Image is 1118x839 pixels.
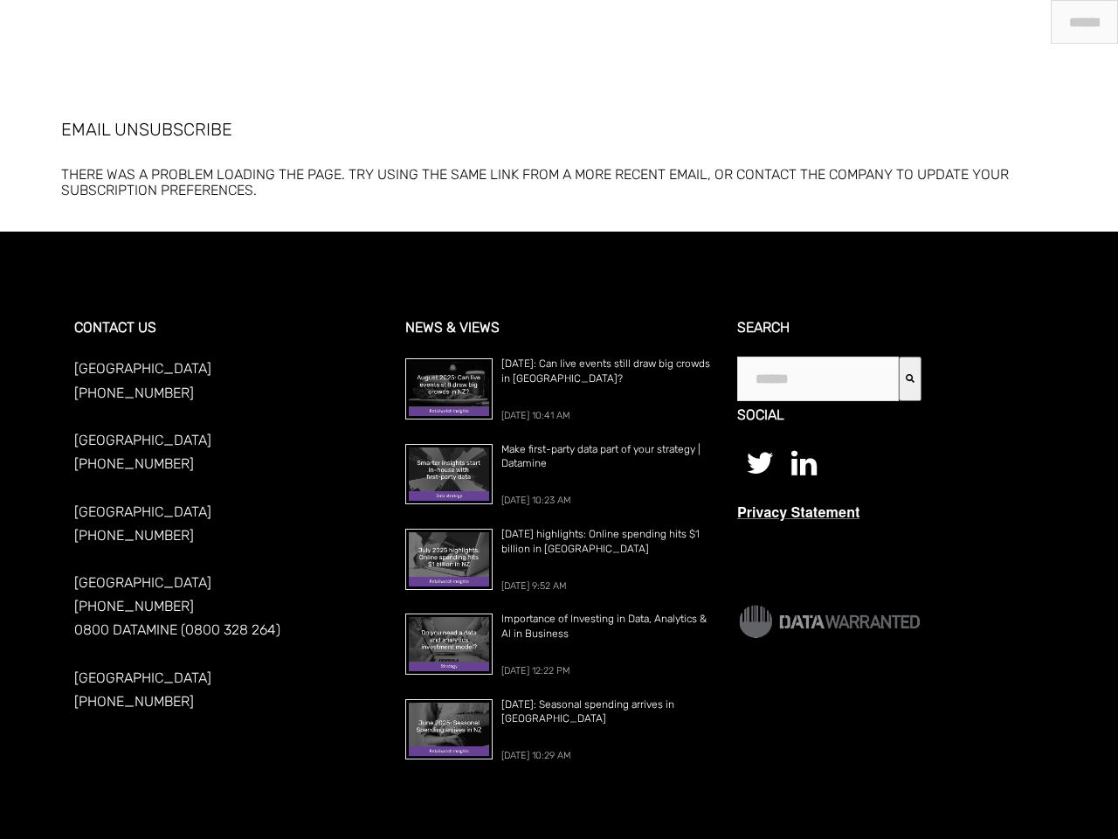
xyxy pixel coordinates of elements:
a: Make first-party data part of your strategy | Datamine [501,442,712,472]
span: [DATE] highlights: Online spending hits $1 billion in [GEOGRAPHIC_DATA] [501,528,700,555]
p: [GEOGRAPHIC_DATA] [PHONE_NUMBER] [74,357,381,404]
span: [DATE] 12:22 PM [501,665,570,676]
h3: News & Views [405,319,712,357]
p: [PHONE_NUMBER] [74,452,381,475]
span: [DATE]: Can live events still draw big crowds in [GEOGRAPHIC_DATA]? [501,357,710,385]
h1: Email Unsubscribe [61,119,1057,141]
a: About Us [569,3,616,23]
p: [PHONE_NUMBER] [74,524,381,547]
p: [PHONE_NUMBER] [74,594,381,618]
h3: CONTACT US [74,319,381,357]
p: [GEOGRAPHIC_DATA] [74,571,381,594]
a: Join Us [891,3,929,23]
p: 0800 DATAMINE (0800 328 264) [74,618,381,641]
p: [GEOGRAPHIC_DATA] [74,428,381,452]
img: July 2025 highlights: Online spending hits $1 billion in New Zealand [405,529,493,590]
a: [DATE]: Seasonal spending arrives in [GEOGRAPHIC_DATA] [501,697,712,727]
img: Privacy Statement [737,482,859,543]
img: Importance of Investing in Data, Analytics & AI in Business [405,614,493,675]
img: Data Warranted [737,603,921,640]
p: [GEOGRAPHIC_DATA] [74,500,381,524]
img: Make first-party data part of your strategy | Datamine [405,444,493,505]
span: [DATE] 9:52 AM [501,580,567,592]
input: This is a search field with an auto-suggest feature attached. [737,357,899,400]
span: [DATE] 10:29 AM [501,750,571,761]
a: Contact Us [954,3,1011,23]
h3: There was a problem loading the page. Try using the same link from a more recent email, or contac... [61,167,1057,198]
a: What We Do [640,3,700,23]
img: August 2025: Can live events still draw big crowds in NZ? [405,358,493,419]
img: June 2025: Seasonal spending arrives in New Zealand [405,699,493,760]
span: [DATE] 10:23 AM [501,495,571,506]
p: [GEOGRAPHIC_DATA] [74,666,381,690]
h3: Search [737,319,1044,357]
h3: Social [737,406,1044,444]
span: [DATE]: Seasonal spending arrives in [GEOGRAPHIC_DATA] [501,698,674,725]
a: [DATE]: Can live events still draw big crowds in [GEOGRAPHIC_DATA]? [501,357,712,386]
span: Make first-party data part of your strategy | Datamine [501,443,700,470]
a: Importance of Investing in Data, Analytics & AI in Business [501,612,712,641]
a: [DATE] highlights: Online spending hits $1 billion in [GEOGRAPHIC_DATA] [501,527,712,557]
span: Importance of Investing in Data, Analytics & AI in Business [501,613,707,640]
span: [DATE] 10:41 AM [501,410,570,421]
a: Our Projects [725,3,789,23]
button: Search [899,357,921,400]
p: [PHONE_NUMBER] [74,690,381,713]
a: Resources [813,3,866,23]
